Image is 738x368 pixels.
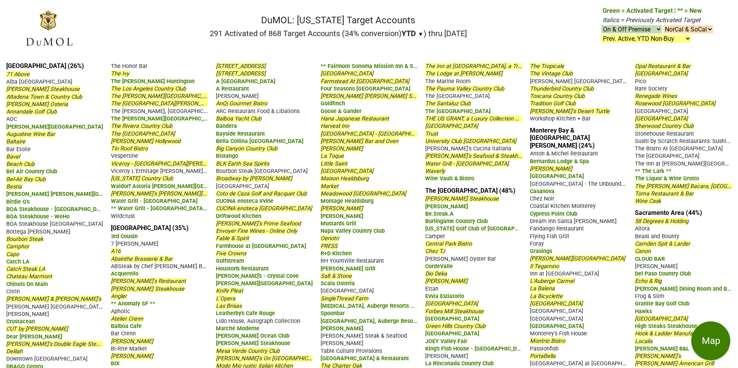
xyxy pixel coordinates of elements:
span: [PERSON_NAME] B&L [635,345,689,352]
span: [PERSON_NAME] [111,353,153,359]
span: Lido House, Autograph Collection [216,318,300,324]
span: La Balena [530,285,555,292]
span: [PERSON_NAME] [321,145,363,152]
span: R+D Kitchen [321,250,352,257]
span: [GEOGRAPHIC_DATA] at [GEOGRAPHIC_DATA] [530,359,645,367]
span: [PERSON_NAME]'s - Crystal Cove [216,273,299,279]
span: [PERSON_NAME] Ocean Club [216,333,289,339]
span: Bistango [216,153,238,159]
span: [PERSON_NAME] Steakhouse [6,86,80,92]
button: Map [691,321,730,360]
span: [PERSON_NAME] Steak & Seafood [321,333,407,339]
span: Tradition Golf Club [530,100,576,107]
span: Bi-Rite Market [111,345,147,352]
span: [GEOGRAPHIC_DATA] [530,173,584,180]
span: [PERSON_NAME]'s [PERSON_NAME][GEOGRAPHIC_DATA] [111,190,254,197]
span: [GEOGRAPHIC_DATA] [321,288,374,294]
span: Chez Noir [530,195,554,202]
span: [PERSON_NAME] Oyster Bar [425,256,496,262]
span: Inn at [GEOGRAPHIC_DATA] [530,270,599,277]
span: [GEOGRAPHIC_DATA] [425,123,478,129]
span: Bel-Air Bay Club [6,176,46,183]
span: Monterey's Fish House [530,330,587,337]
span: [GEOGRAPHIC_DATA], Auberge Resorts Collection [321,317,447,324]
span: Driftwood Kitchen [216,213,261,220]
span: Toscana Country Club [530,93,585,99]
span: Central Park Bistro [425,241,472,247]
span: Coastal Kitchen Monterey [530,203,596,209]
span: Rosewood [GEOGRAPHIC_DATA] [635,100,715,107]
span: Viceroy - [GEOGRAPHIC_DATA][PERSON_NAME] [111,160,230,167]
span: Las Brisas [216,303,242,309]
span: [GEOGRAPHIC_DATA] [530,300,583,307]
span: The [GEOGRAPHIC_DATA] [425,93,490,99]
span: PortaBella [530,353,556,359]
span: Camphor [6,243,29,250]
span: Beast and Bounty [635,233,679,240]
span: Bavel [6,153,20,160]
span: Goose & Gander [321,108,361,115]
span: The [GEOGRAPHIC_DATA] [635,153,699,159]
span: Pico [635,78,646,85]
span: [PERSON_NAME] Dining Room and Bar [635,285,732,292]
span: Birdie G's [6,199,30,205]
span: [GEOGRAPHIC_DATA] [635,108,688,115]
span: Spoonbar [321,310,345,317]
span: Bar Etoile [6,146,31,153]
span: [GEOGRAPHIC_DATA] [635,316,688,322]
span: Marché Moderne [216,325,259,332]
span: Farmhouse at [GEOGRAPHIC_DATA] [216,243,306,249]
span: The [PERSON_NAME] Huntington [111,78,195,85]
span: Toma Restaurant & Bar [635,190,694,197]
span: [GEOGRAPHIC_DATA] [635,70,688,77]
span: Little Saint [321,160,347,167]
span: [PERSON_NAME]'s [635,353,681,359]
span: The [PERSON_NAME][GEOGRAPHIC_DATA] [111,93,217,99]
span: Green Hills Country Club [425,323,486,330]
span: Citrin [6,288,20,295]
span: [GEOGRAPHIC_DATA] - The Unbound Collection by Hyatt [530,180,671,187]
span: [PERSON_NAME]'s Double Eagle Steakhouse [6,341,117,347]
span: La Rinconada Country Club [425,360,494,367]
span: Gulfstream [216,258,244,264]
span: Oenotri [321,235,339,242]
span: [GEOGRAPHIC_DATA] [321,168,373,174]
span: [PERSON_NAME] [321,340,363,347]
span: Four Seasons [GEOGRAPHIC_DATA] [321,85,410,92]
span: Angler [111,293,127,300]
span: [PERSON_NAME][GEOGRAPHIC_DATA] [530,255,625,262]
span: [PERSON_NAME] [216,93,259,99]
span: [PERSON_NAME] [321,325,363,332]
span: Bandera [216,123,237,129]
span: Thunderbird Country Club [530,85,594,92]
span: Viceroy L'Ermitage [PERSON_NAME][GEOGRAPHIC_DATA] [111,167,256,174]
span: Aphotic [111,308,130,315]
span: Passionfish [530,345,559,352]
span: The Los Angeles Country Club [111,85,186,92]
span: Dear [PERSON_NAME] [6,333,62,340]
span: Bernardus Lodge & Spa [530,158,589,165]
span: Fable & Spirit [216,235,249,242]
span: ▼ [418,31,424,38]
span: Montage Healdsburg [321,198,373,204]
span: CUCINA enoteca [GEOGRAPHIC_DATA] [216,205,312,212]
span: A [GEOGRAPHIC_DATA] [216,78,275,85]
span: [PERSON_NAME] [PERSON_NAME][GEOGRAPHIC_DATA], A [GEOGRAPHIC_DATA] [6,190,210,197]
span: [GEOGRAPHIC_DATA] [216,183,269,190]
span: Scala Osteria [321,280,355,287]
span: [GEOGRAPHIC_DATA] [530,316,583,322]
span: Bourbon Steak [GEOGRAPHIC_DATA] [216,168,308,174]
span: Salt & Stone [321,273,352,279]
span: [STREET_ADDRESS] [216,70,266,77]
span: Wildcrust [111,213,135,220]
span: ARC Restaurant Food & Libations [216,108,300,115]
span: THE US GRANT, a Luxury Collection Hotel, [GEOGRAPHIC_DATA] [425,115,584,122]
span: ABSteak by Chef [PERSON_NAME] Back [111,262,211,270]
span: The [GEOGRAPHIC_DATA] [111,131,175,137]
span: Absinthe Brasserie & Bar [111,256,173,262]
span: Baltaire [6,138,25,145]
span: CUT by [PERSON_NAME] [6,326,68,332]
span: Maison Healdsburg [321,175,369,182]
span: PRESS [321,243,338,249]
span: Camper [425,233,445,240]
